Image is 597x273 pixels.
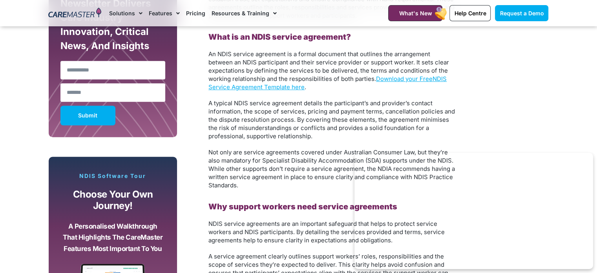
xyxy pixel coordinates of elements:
a: Request a Demo [495,5,548,21]
button: Submit [60,106,115,125]
a: Help Centre [449,5,491,21]
p: NDIS Software Tour [57,172,170,180]
b: What is an NDIS service agreement? [208,32,351,42]
a: NDIS Service Agreement Template here [208,75,447,91]
a: What's New [388,5,442,21]
span: Not only are service agreements covered under Australian Consumer Law, but they’re also mandatory... [208,148,455,189]
b: Why support workers need service agreements [208,202,397,211]
span: NDIS service agreements are an important safeguard that helps to protect service workers and NDIS... [208,220,445,244]
span: An NDIS service agreement is a formal document that outlines the arrangement between an NDIS part... [208,50,449,82]
iframe: Popup CTA [354,153,593,269]
span: A typical NDIS service agreement details the participant’s and provider’s contact information, th... [208,99,455,140]
span: What's New [399,10,432,16]
span: Help Centre [454,10,486,16]
img: CareMaster Logo [48,7,101,19]
p: A personalised walkthrough that highlights the CareMaster features most important to you [62,221,164,255]
span: Request a Demo [500,10,544,16]
span: Submit [78,114,97,117]
p: . [208,50,456,91]
p: Choose your own journey! [62,189,164,211]
a: Download your Free [376,75,433,82]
